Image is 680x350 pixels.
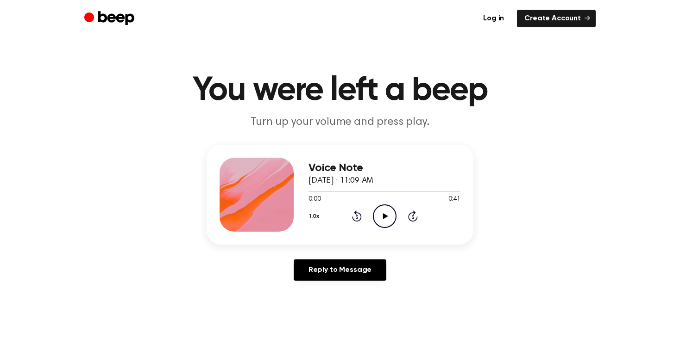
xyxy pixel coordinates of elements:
[162,115,518,130] p: Turn up your volume and press play.
[309,162,460,174] h3: Voice Note
[309,195,321,204] span: 0:00
[103,74,577,107] h1: You were left a beep
[84,10,137,28] a: Beep
[476,10,511,27] a: Log in
[517,10,596,27] a: Create Account
[294,259,386,281] a: Reply to Message
[448,195,460,204] span: 0:41
[309,209,323,224] button: 1.0x
[309,177,373,185] span: [DATE] · 11:09 AM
